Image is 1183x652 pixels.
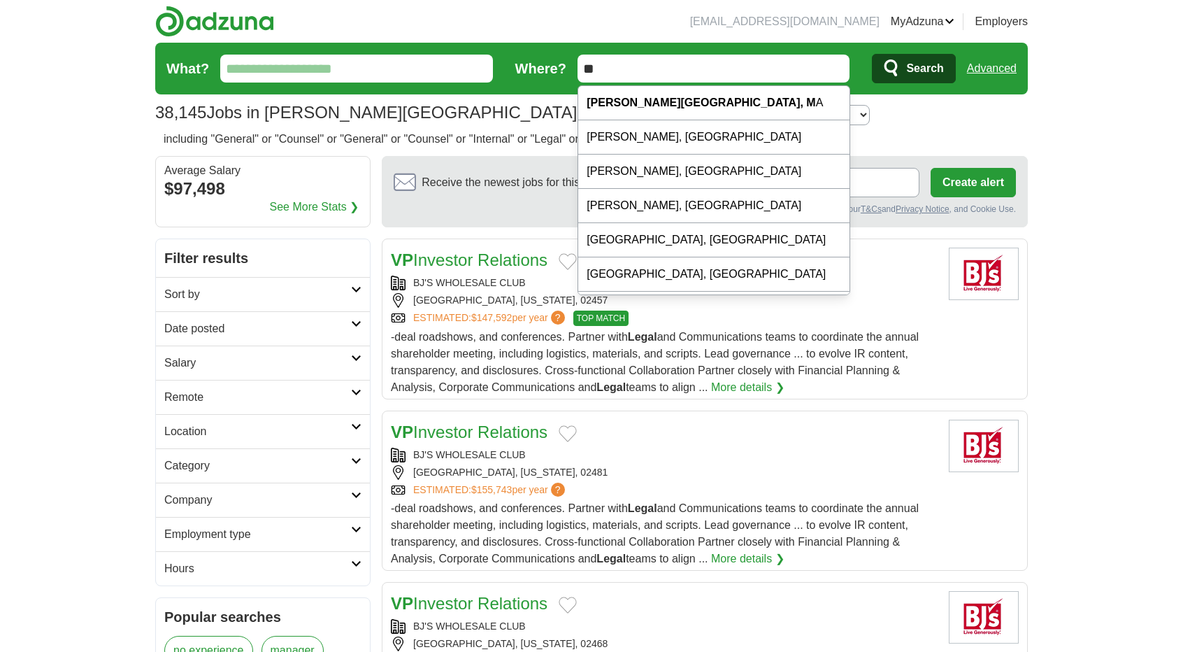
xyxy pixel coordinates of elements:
h2: Employment type [164,526,351,543]
span: Receive the newest jobs for this search : [422,174,661,191]
div: [GEOGRAPHIC_DATA], [US_STATE], 02457 [391,293,938,308]
a: VPInvestor Relations [391,423,547,441]
strong: Legal [596,381,626,393]
a: VPInvestor Relations [391,594,547,613]
a: Remote [156,380,370,414]
div: [PERSON_NAME], [GEOGRAPHIC_DATA] [578,120,849,155]
div: [GEOGRAPHIC_DATA], [US_STATE], 02468 [391,637,938,651]
img: BJ's Wholesale Club, Inc. logo [949,420,1019,472]
strong: [PERSON_NAME][GEOGRAPHIC_DATA], M [587,97,815,108]
a: BJ'S WHOLESALE CLUB [413,277,526,288]
div: [PERSON_NAME], [GEOGRAPHIC_DATA] [578,155,849,189]
a: Company [156,483,370,517]
span: Search [906,55,943,83]
button: Add to favorite jobs [559,597,577,614]
img: BJ's Wholesale Club, Inc. logo [949,591,1019,644]
strong: VP [391,594,413,613]
a: MyAdzuna [891,13,955,30]
div: Average Salary [164,165,361,176]
button: Add to favorite jobs [559,253,577,270]
img: Adzuna logo [155,6,274,37]
strong: VP [391,250,413,269]
a: More details ❯ [711,551,784,567]
button: Add to favorite jobs [559,425,577,442]
div: [GEOGRAPHIC_DATA], [US_STATE], 02481 [391,465,938,480]
a: Category [156,448,370,483]
strong: Legal [628,331,657,343]
label: What? [166,58,209,79]
a: Date posted [156,311,370,346]
h1: Jobs in [PERSON_NAME][GEOGRAPHIC_DATA], [GEOGRAPHIC_DATA] [155,103,761,122]
h2: Remote [164,389,351,406]
span: TOP MATCH [573,311,629,326]
a: BJ'S WHOLESALE CLUB [413,449,526,460]
button: Create alert [931,168,1016,197]
h2: Date posted [164,320,351,337]
a: See More Stats ❯ [270,199,359,215]
a: Advanced [967,55,1017,83]
span: -deal roadshows, and conferences. Partner with and Communications teams to coordinate the annual ... [391,331,919,393]
a: Employers [975,13,1028,30]
a: BJ'S WHOLESALE CLUB [413,621,526,632]
span: ? [551,483,565,497]
h2: Company [164,492,351,509]
div: [PERSON_NAME], [GEOGRAPHIC_DATA] [578,189,849,223]
strong: Legal [628,502,657,514]
span: ? [551,311,565,325]
label: Where? [515,58,566,79]
a: T&Cs [861,204,882,214]
div: $97,498 [164,176,361,201]
span: $147,592 [471,312,512,323]
div: [GEOGRAPHIC_DATA], [GEOGRAPHIC_DATA] [578,223,849,257]
div: A [578,86,849,120]
h2: Location [164,423,351,440]
h2: Sort by [164,286,351,303]
h2: Category [164,458,351,474]
div: [GEOGRAPHIC_DATA], [GEOGRAPHIC_DATA] [578,257,849,292]
div: By creating an alert, you agree to our and , and Cookie Use. [394,203,1016,215]
a: Hours [156,551,370,586]
h2: Popular searches [164,607,361,628]
button: Search [872,54,955,83]
h2: including "General" or "Counsel" or "General" or "Counsel" or "Internal" or "Legal" or "VP" or "D... [164,131,761,148]
div: [GEOGRAPHIC_DATA], [GEOGRAPHIC_DATA] [578,292,849,326]
a: Employment type [156,517,370,551]
a: ESTIMATED:$155,743per year? [413,483,568,497]
img: BJ's Wholesale Club, Inc. logo [949,248,1019,300]
a: Location [156,414,370,448]
strong: Legal [596,553,626,565]
a: VPInvestor Relations [391,250,547,269]
span: 38,145 [155,100,206,125]
a: Sort by [156,277,370,311]
strong: VP [391,423,413,441]
span: $155,743 [471,484,512,495]
a: Salary [156,346,370,380]
h2: Filter results [156,239,370,277]
h2: Salary [164,355,351,371]
a: ESTIMATED:$147,592per year? [413,311,568,326]
span: -deal roadshows, and conferences. Partner with and Communications teams to coordinate the annual ... [391,502,919,565]
a: More details ❯ [711,379,784,396]
li: [EMAIL_ADDRESS][DOMAIN_NAME] [690,13,880,30]
h2: Hours [164,560,351,577]
a: Privacy Notice [896,204,949,214]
